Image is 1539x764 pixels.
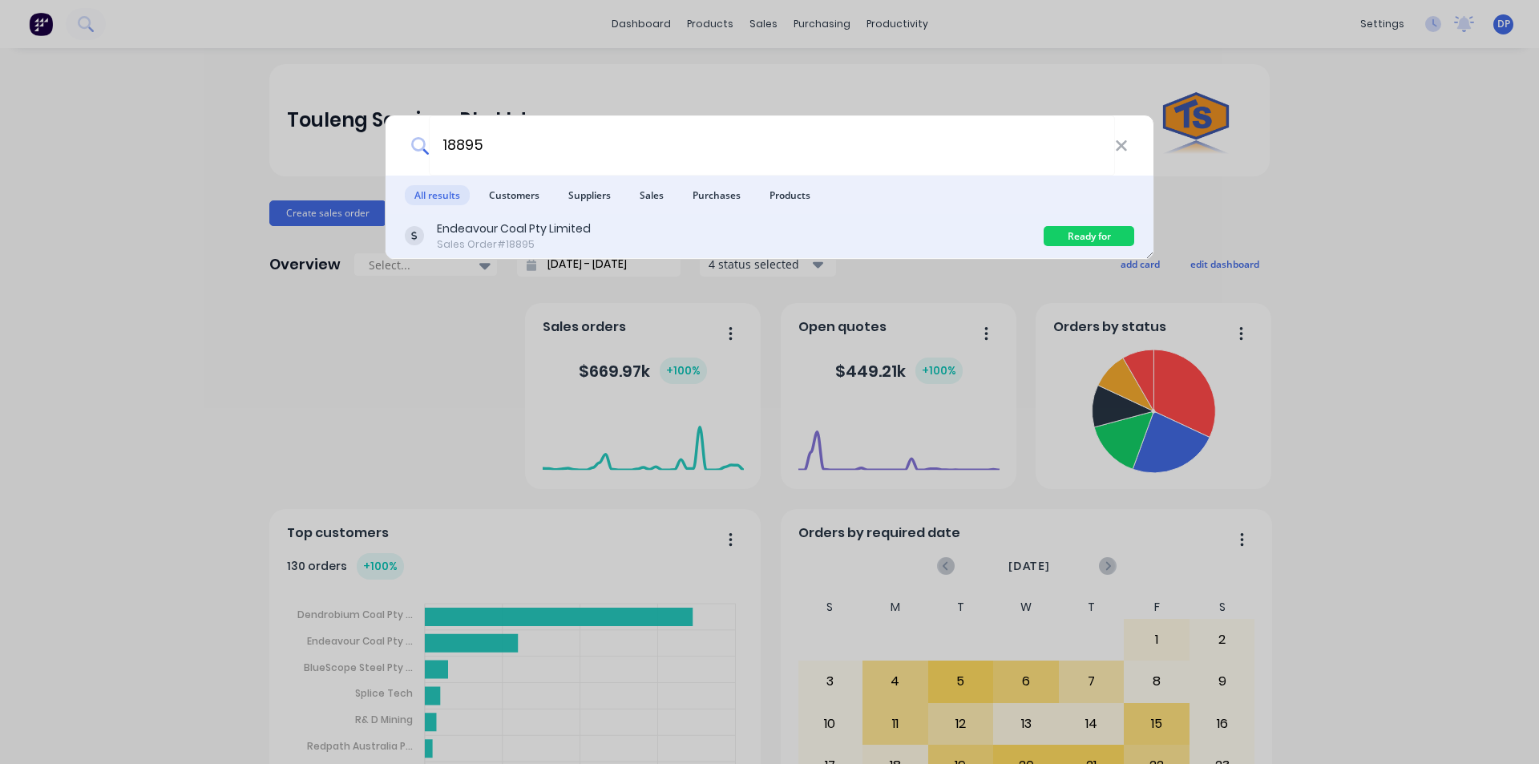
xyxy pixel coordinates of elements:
[559,185,620,205] span: Suppliers
[1044,226,1134,246] div: Ready for Delivery
[437,237,591,252] div: Sales Order #18895
[429,115,1115,176] input: Start typing a customer or supplier name to create a new order...
[405,185,470,205] span: All results
[437,220,591,237] div: Endeavour Coal Pty Limited
[479,185,549,205] span: Customers
[630,185,673,205] span: Sales
[683,185,750,205] span: Purchases
[760,185,820,205] span: Products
